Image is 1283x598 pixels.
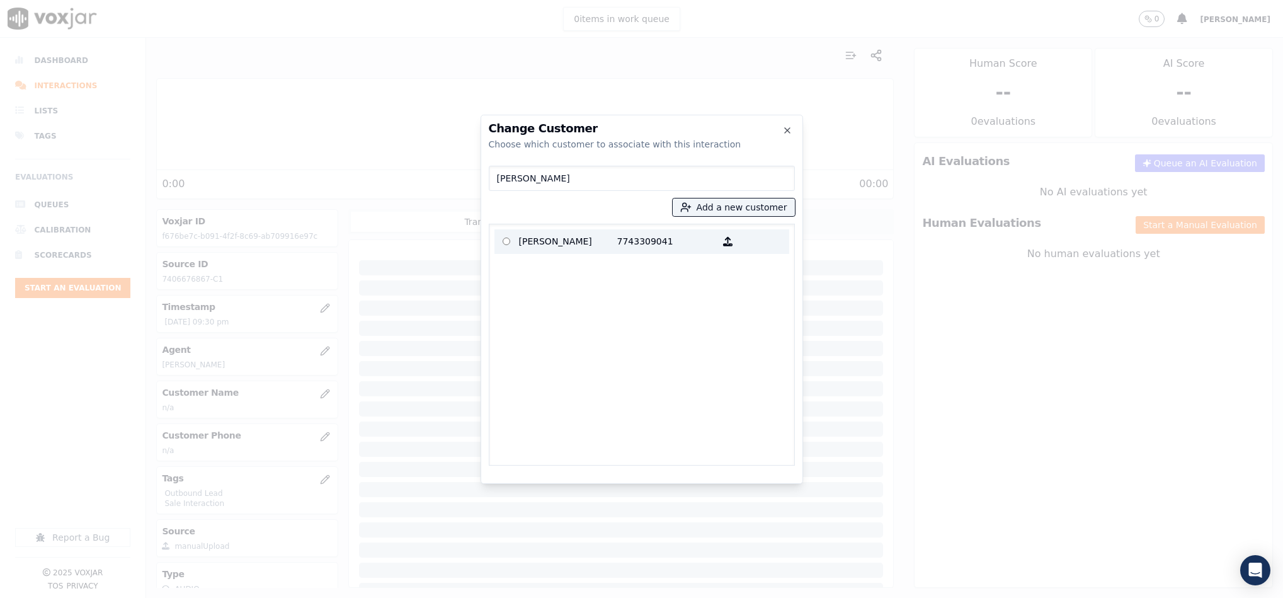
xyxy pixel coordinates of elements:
[489,138,795,151] div: Choose which customer to associate with this interaction
[716,232,740,251] button: [PERSON_NAME] 7743309041
[673,198,795,216] button: Add a new customer
[489,166,795,191] input: Search Customers
[1240,555,1270,585] div: Open Intercom Messenger
[519,232,617,251] p: [PERSON_NAME]
[617,232,716,251] p: 7743309041
[489,123,795,134] h2: Change Customer
[503,238,511,246] input: [PERSON_NAME] 7743309041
